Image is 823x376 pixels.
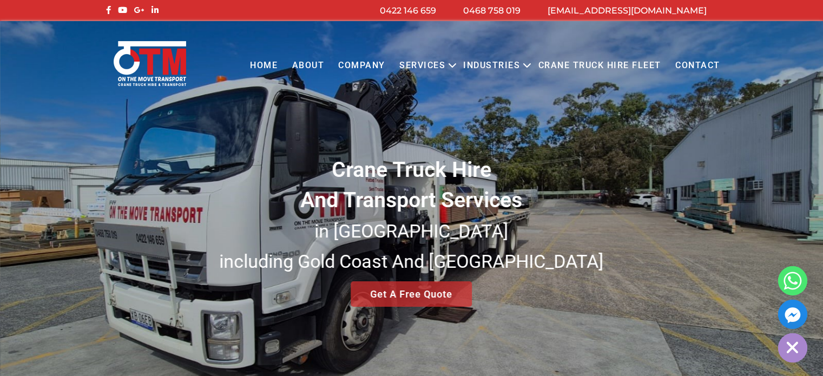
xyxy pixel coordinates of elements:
a: 0468 758 019 [463,5,521,16]
a: Crane Truck Hire Fleet [531,51,668,81]
a: COMPANY [331,51,392,81]
a: Facebook_Messenger [778,300,807,329]
a: Contact [668,51,727,81]
a: [EMAIL_ADDRESS][DOMAIN_NAME] [548,5,707,16]
a: Services [392,51,452,81]
a: About [285,51,331,81]
a: 0422 146 659 [380,5,436,16]
small: in [GEOGRAPHIC_DATA] including Gold Coast And [GEOGRAPHIC_DATA] [219,220,603,272]
a: Get A Free Quote [351,281,472,307]
a: Home [243,51,285,81]
a: Industries [456,51,527,81]
a: Whatsapp [778,266,807,295]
